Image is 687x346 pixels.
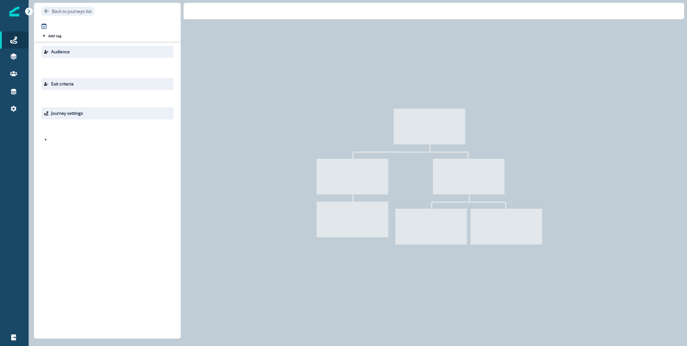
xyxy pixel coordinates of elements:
button: Add tag [41,33,63,39]
button: Go back [41,7,94,16]
p: Back to journeys list [52,8,92,14]
p: Exit criteria [51,81,74,87]
p: Audience [51,49,70,55]
p: Journey settings [51,110,83,117]
p: Add tag [48,34,61,38]
img: Inflection [9,6,19,16]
